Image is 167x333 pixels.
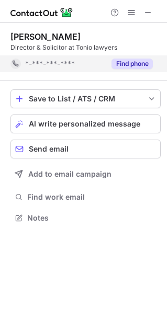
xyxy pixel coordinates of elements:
[10,89,161,108] button: save-profile-one-click
[10,190,161,204] button: Find work email
[28,170,112,178] span: Add to email campaign
[10,6,73,19] img: ContactOut v5.3.10
[10,43,161,52] div: Director & Solicitor at Tonio lawyers
[27,192,157,202] span: Find work email
[29,120,140,128] span: AI write personalized message
[10,165,161,183] button: Add to email campaign
[27,213,157,223] span: Notes
[112,59,153,69] button: Reveal Button
[10,114,161,133] button: AI write personalized message
[29,145,69,153] span: Send email
[10,31,81,42] div: [PERSON_NAME]
[29,95,142,103] div: Save to List / ATS / CRM
[10,211,161,225] button: Notes
[10,140,161,158] button: Send email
